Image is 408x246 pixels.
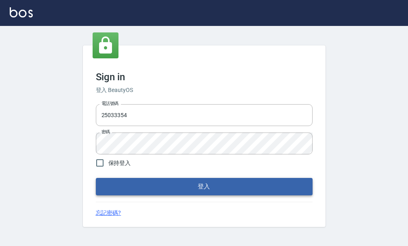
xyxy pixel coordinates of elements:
[10,7,33,17] img: Logo
[108,159,131,167] span: 保持登入
[101,129,110,135] label: 密碼
[96,71,313,83] h3: Sign in
[96,178,313,195] button: 登入
[96,86,313,94] h6: 登入 BeautyOS
[96,209,121,217] a: 忘記密碼?
[101,101,118,107] label: 電話號碼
